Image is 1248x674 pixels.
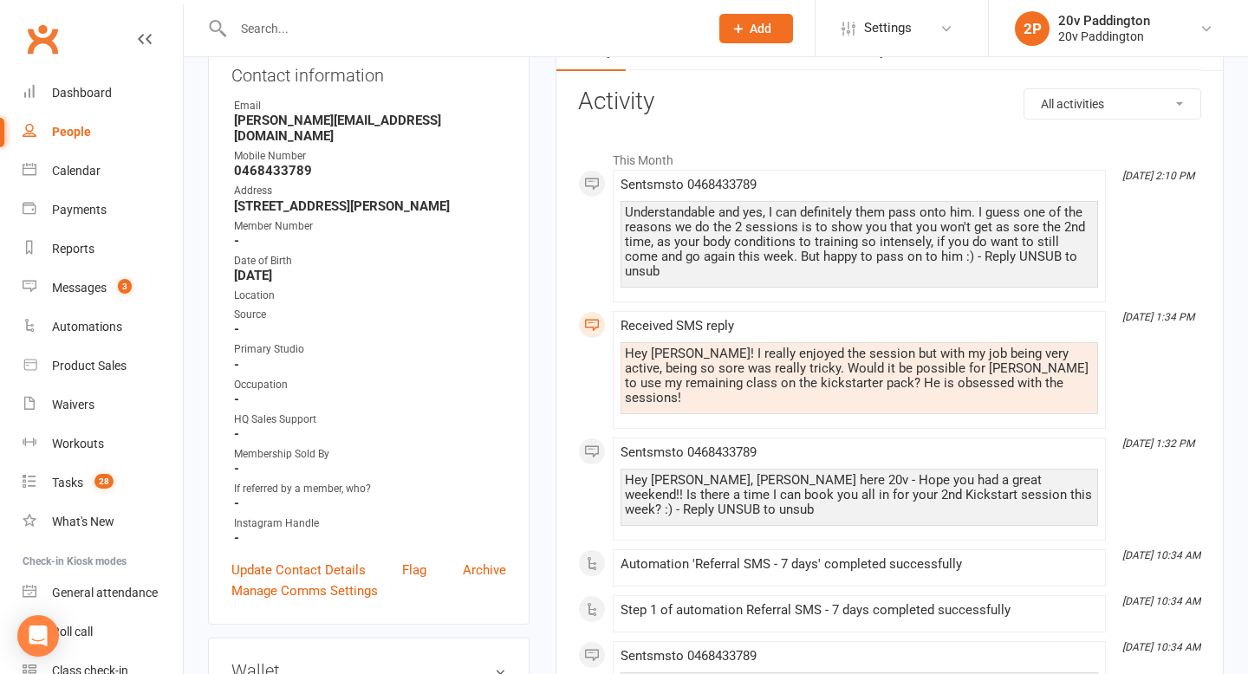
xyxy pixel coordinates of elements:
[234,253,506,269] div: Date of Birth
[234,412,506,428] div: HQ Sales Support
[234,481,506,497] div: If referred by a member, who?
[234,183,506,199] div: Address
[719,14,793,43] button: Add
[231,560,366,580] a: Update Contact Details
[234,530,506,546] strong: -
[578,142,1201,170] li: This Month
[234,113,506,144] strong: [PERSON_NAME][EMAIL_ADDRESS][DOMAIN_NAME]
[52,281,107,295] div: Messages
[1122,549,1200,561] i: [DATE] 10:34 AM
[52,125,91,139] div: People
[621,648,757,664] span: Sent sms to 0468433789
[52,320,122,334] div: Automations
[23,463,183,502] a: Tasks 28
[625,347,1094,405] div: Hey [PERSON_NAME]! I really enjoyed the session but with my job being very active, being so sore ...
[52,164,101,178] div: Calendar
[52,398,94,412] div: Waivers
[52,359,127,373] div: Product Sales
[52,203,107,217] div: Payments
[118,279,132,294] span: 3
[23,269,183,308] a: Messages 3
[621,603,1098,618] div: Step 1 of automation Referral SMS - 7 days completed successfully
[234,98,506,114] div: Email
[234,321,506,337] strong: -
[23,191,183,230] a: Payments
[234,163,506,178] strong: 0468433789
[234,461,506,476] strong: -
[621,319,1098,334] div: Received SMS reply
[23,612,183,651] a: Roll call
[23,74,183,113] a: Dashboard
[23,574,183,612] a: General attendance kiosk mode
[1122,437,1194,450] i: [DATE] 1:32 PM
[52,437,104,450] div: Workouts
[234,392,506,407] strong: -
[21,17,64,61] a: Clubworx
[17,615,59,657] div: Open Intercom Messenger
[234,515,506,532] div: Instagram Handle
[23,230,183,269] a: Reports
[234,377,506,393] div: Occupation
[52,86,112,100] div: Dashboard
[1058,29,1150,44] div: 20v Paddington
[52,242,94,256] div: Reports
[234,198,506,214] strong: [STREET_ADDRESS][PERSON_NAME]
[1122,311,1194,323] i: [DATE] 1:34 PM
[578,88,1201,115] h3: Activity
[234,288,506,304] div: Location
[231,580,378,601] a: Manage Comms Settings
[234,446,506,463] div: Membership Sold By
[52,625,93,638] div: Roll call
[231,59,506,85] h3: Contact information
[234,426,506,442] strong: -
[234,357,506,373] strong: -
[625,205,1094,279] div: Understandable and yes, I can definitely them pass onto him. I guess one of the reasons we do the...
[1015,11,1050,46] div: 2P
[1122,595,1200,607] i: [DATE] 10:34 AM
[52,476,83,489] div: Tasks
[1058,13,1150,29] div: 20v Paddington
[52,586,158,599] div: General attendance
[234,233,506,249] strong: -
[1122,641,1200,653] i: [DATE] 10:34 AM
[23,502,183,541] a: What's New
[234,496,506,511] strong: -
[621,557,1098,572] div: Automation 'Referral SMS - 7 days' completed successfully
[94,474,114,489] span: 28
[52,515,114,528] div: What's New
[234,218,506,235] div: Member Number
[228,16,697,41] input: Search...
[625,473,1094,517] div: Hey [PERSON_NAME], [PERSON_NAME] here 20v - Hope you had a great weekend!! Is there a time I can ...
[23,347,183,386] a: Product Sales
[402,560,426,580] a: Flag
[23,386,183,424] a: Waivers
[234,307,506,323] div: Source
[621,177,757,192] span: Sent sms to 0468433789
[621,444,757,460] span: Sent sms to 0468433789
[864,9,912,48] span: Settings
[750,22,771,36] span: Add
[23,152,183,191] a: Calendar
[23,113,183,152] a: People
[23,424,183,463] a: Workouts
[234,341,506,358] div: Primary Studio
[463,560,506,580] a: Archive
[23,308,183,347] a: Automations
[1122,170,1194,182] i: [DATE] 2:10 PM
[234,268,506,283] strong: [DATE]
[234,148,506,165] div: Mobile Number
